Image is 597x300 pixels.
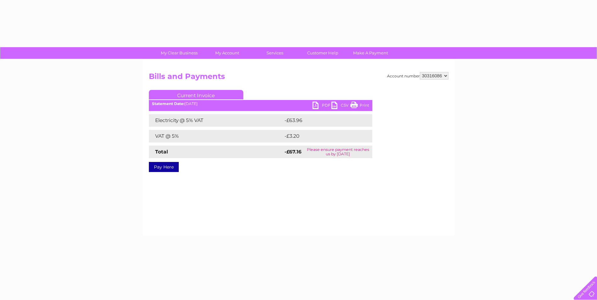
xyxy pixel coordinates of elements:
a: My Clear Business [153,47,205,59]
strong: -£67.16 [284,149,301,155]
a: Customer Help [297,47,349,59]
a: Print [350,102,369,111]
a: Services [249,47,301,59]
a: CSV [331,102,350,111]
td: Electricity @ 5% VAT [149,114,283,127]
h2: Bills and Payments [149,72,448,84]
td: Please ensure payment reaches us by [DATE] [304,146,372,158]
div: Account number [387,72,448,80]
a: Make A Payment [345,47,397,59]
div: [DATE] [149,102,372,106]
a: PDF [313,102,331,111]
td: -£63.96 [283,114,361,127]
a: My Account [201,47,253,59]
strong: Total [155,149,168,155]
b: Statement Date: [152,101,184,106]
td: -£3.20 [283,130,359,142]
td: VAT @ 5% [149,130,283,142]
a: Pay Here [149,162,179,172]
a: Current Invoice [149,90,243,99]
